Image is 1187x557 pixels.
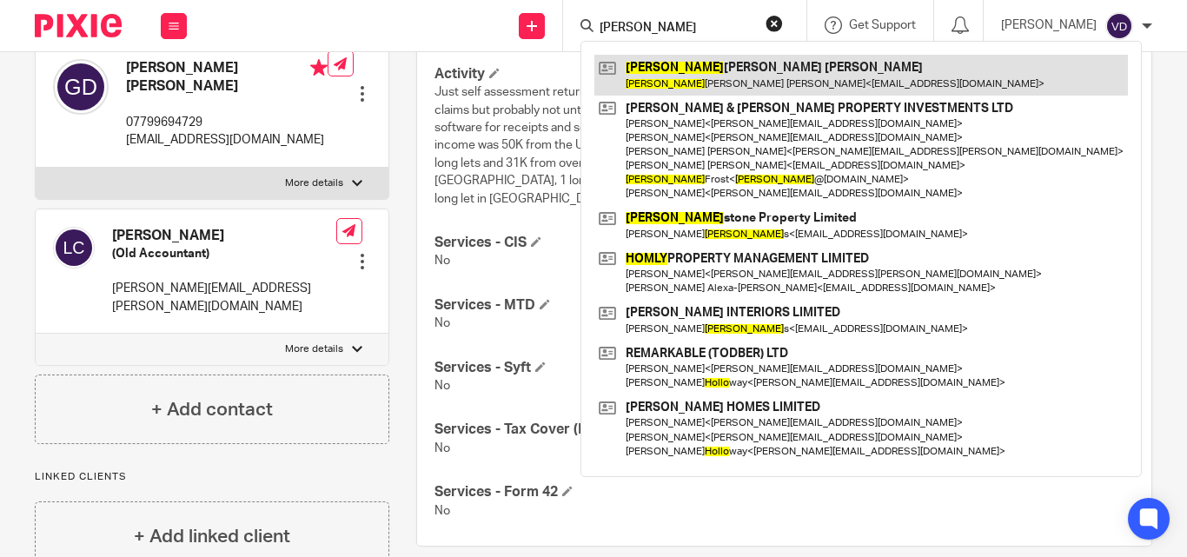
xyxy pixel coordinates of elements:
h4: + Add linked client [134,523,290,550]
span: No [434,317,450,329]
p: [PERSON_NAME][EMAIL_ADDRESS][PERSON_NAME][DOMAIN_NAME] [112,280,336,315]
img: svg%3E [1105,12,1133,40]
span: No [434,255,450,267]
img: svg%3E [53,59,109,115]
h4: Services - Syft [434,359,784,377]
h4: + Add contact [151,396,273,423]
p: [EMAIL_ADDRESS][DOMAIN_NAME] [126,131,328,149]
h4: Services - Form 42 [434,483,784,501]
input: Search [598,21,754,36]
h4: [PERSON_NAME] [PERSON_NAME] [126,59,328,96]
span: Just self assessment returns - however some advise on CA claims but probably not until 2022/23. I... [434,86,776,204]
i: Primary [310,59,328,76]
p: More details [285,176,343,190]
h4: Services - Tax Cover (Monthly) [434,421,784,439]
span: Get Support [849,19,916,31]
p: Linked clients [35,470,389,484]
h4: [PERSON_NAME] [112,227,336,245]
img: Pixie [35,14,122,37]
span: No [434,380,450,392]
h4: Services - MTD [434,296,784,315]
img: svg%3E [53,227,95,269]
h4: Services - CIS [434,234,784,252]
span: No [434,505,450,517]
span: No [434,442,450,454]
p: More details [285,342,343,356]
h5: (Old Accountant) [112,245,336,262]
h4: Activity [434,65,784,83]
p: 07799694729 [126,114,328,131]
p: [PERSON_NAME] [1001,17,1097,34]
button: Clear [766,15,783,32]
